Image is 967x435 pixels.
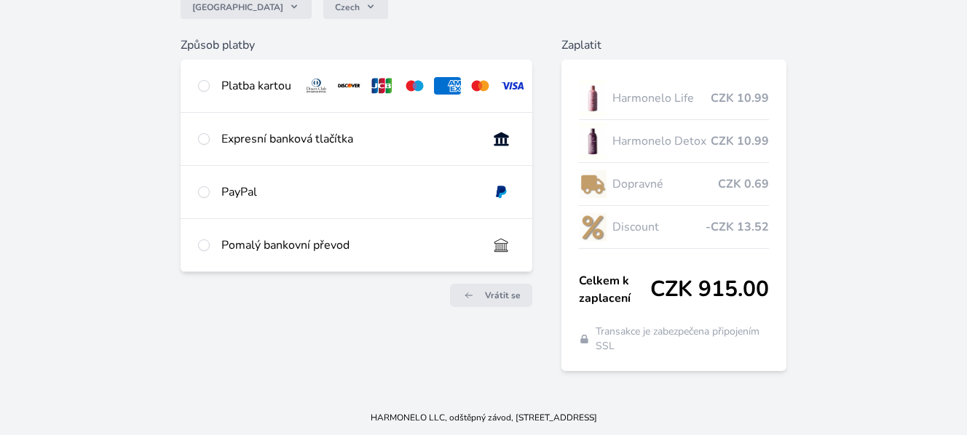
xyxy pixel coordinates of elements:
span: [GEOGRAPHIC_DATA] [192,1,283,13]
a: Vrátit se [450,284,532,307]
span: Dopravné [612,175,718,193]
img: amex.svg [434,77,461,95]
img: diners.svg [303,77,330,95]
img: discount-lo.png [579,209,607,245]
img: paypal.svg [488,183,515,201]
span: Harmonelo Detox [612,132,711,150]
span: Discount [612,218,706,236]
div: Platba kartou [221,77,291,95]
span: Vrátit se [485,290,521,301]
img: onlineBanking_CZ.svg [488,130,515,148]
span: -CZK 13.52 [706,218,769,236]
span: CZK 10.99 [711,89,769,107]
h6: Způsob platby [181,36,532,54]
span: Transakce je zabezpečena připojením SSL [596,324,769,354]
span: Harmonelo Life [612,89,711,107]
span: CZK 10.99 [711,132,769,150]
div: Pomalý bankovní převod [221,236,476,254]
img: jcb.svg [368,77,395,95]
img: discover.svg [336,77,363,95]
span: Czech [335,1,360,13]
img: CLEAN_LIFE_se_stinem_x-lo.jpg [579,80,607,116]
div: PayPal [221,183,476,201]
h6: Zaplatit [561,36,786,54]
span: CZK 915.00 [650,276,769,303]
img: visa.svg [500,77,526,95]
img: maestro.svg [401,77,428,95]
img: DETOX_se_stinem_x-lo.jpg [579,123,607,159]
span: CZK 0.69 [718,175,769,193]
img: mc.svg [467,77,494,95]
img: delivery-lo.png [579,166,607,202]
img: bankTransfer_IBAN.svg [488,236,515,254]
span: Celkem k zaplacení [579,272,650,307]
div: Expresní banková tlačítka [221,130,476,148]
